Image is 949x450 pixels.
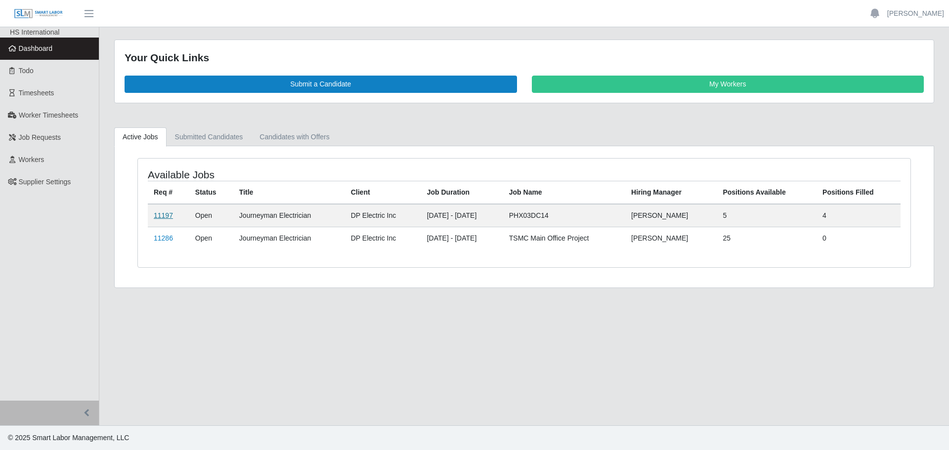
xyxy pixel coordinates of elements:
[148,168,453,181] h4: Available Jobs
[233,204,345,227] td: Journeyman Electrician
[817,181,901,204] th: Positions Filled
[189,227,233,249] td: Open
[189,204,233,227] td: Open
[14,8,63,19] img: SLM Logo
[19,44,53,52] span: Dashboard
[421,227,503,249] td: [DATE] - [DATE]
[717,227,817,249] td: 25
[503,204,625,227] td: PHX03DC14
[717,204,817,227] td: 5
[503,181,625,204] th: Job Name
[154,211,173,219] a: 11197
[817,227,901,249] td: 0
[345,227,421,249] td: DP Electric Inc
[19,133,61,141] span: Job Requests
[625,204,717,227] td: [PERSON_NAME]
[251,127,338,147] a: Candidates with Offers
[125,76,517,93] a: Submit a Candidate
[887,8,944,19] a: [PERSON_NAME]
[421,204,503,227] td: [DATE] - [DATE]
[19,111,78,119] span: Worker Timesheets
[189,181,233,204] th: Status
[717,181,817,204] th: Positions Available
[154,234,173,242] a: 11286
[532,76,924,93] a: My Workers
[167,127,252,147] a: Submitted Candidates
[625,181,717,204] th: Hiring Manager
[233,181,345,204] th: Title
[345,204,421,227] td: DP Electric Inc
[19,178,71,186] span: Supplier Settings
[125,50,924,66] div: Your Quick Links
[421,181,503,204] th: Job Duration
[625,227,717,249] td: [PERSON_NAME]
[114,127,167,147] a: Active Jobs
[148,181,189,204] th: Req #
[19,67,34,75] span: Todo
[19,89,54,97] span: Timesheets
[503,227,625,249] td: TSMC Main Office Project
[345,181,421,204] th: Client
[19,156,44,164] span: Workers
[817,204,901,227] td: 4
[10,28,59,36] span: HS International
[233,227,345,249] td: Journeyman Electrician
[8,434,129,442] span: © 2025 Smart Labor Management, LLC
